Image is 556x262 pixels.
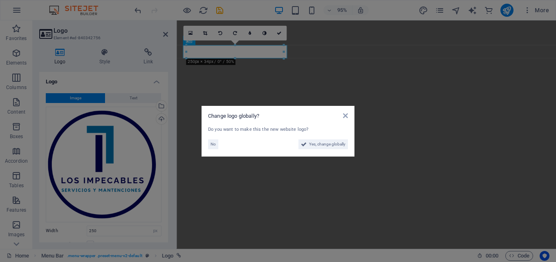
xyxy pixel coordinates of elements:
[208,139,218,149] button: No
[211,139,216,149] span: No
[208,126,348,133] div: Do you want to make this the new website logo?
[309,139,345,149] span: Yes, change globally
[298,139,348,149] button: Yes, change globally
[208,113,259,119] span: Change logo globally?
